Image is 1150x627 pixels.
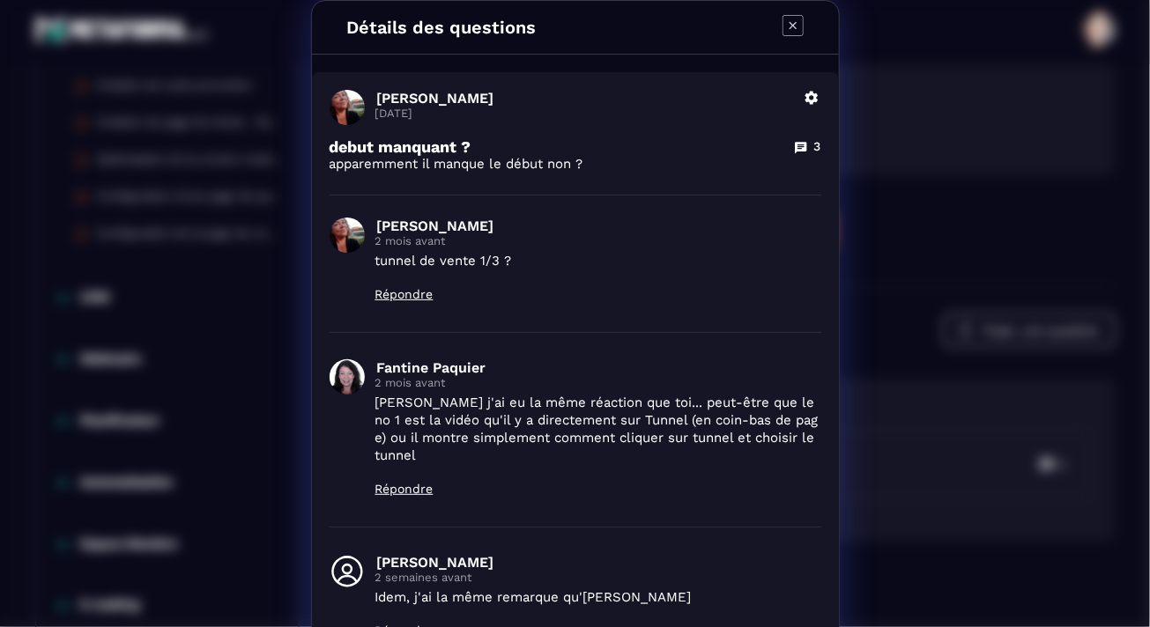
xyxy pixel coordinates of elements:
[375,588,821,606] p: Idem, j'ai la même remarque qu'[PERSON_NAME]
[377,218,821,234] p: [PERSON_NAME]
[330,156,821,173] p: apparemment il manque le début non ?
[375,107,793,120] p: [DATE]
[377,554,821,571] p: [PERSON_NAME]
[347,17,537,38] h4: Détails des questions
[375,394,821,464] p: [PERSON_NAME] j'ai eu la même réaction que toi... peut-être que le no 1 est la vidéo qu'il y a di...
[375,234,821,247] p: 2 mois avant
[375,482,821,496] p: Répondre
[375,571,821,584] p: 2 semaines avant
[377,359,821,376] p: Fantine Paquier
[375,287,821,301] p: Répondre
[375,376,821,389] p: 2 mois avant
[330,137,471,156] p: debut manquant ?
[375,252,821,269] p: tunnel de vente 1/3 ?
[377,90,793,107] p: [PERSON_NAME]
[814,138,821,155] p: 3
